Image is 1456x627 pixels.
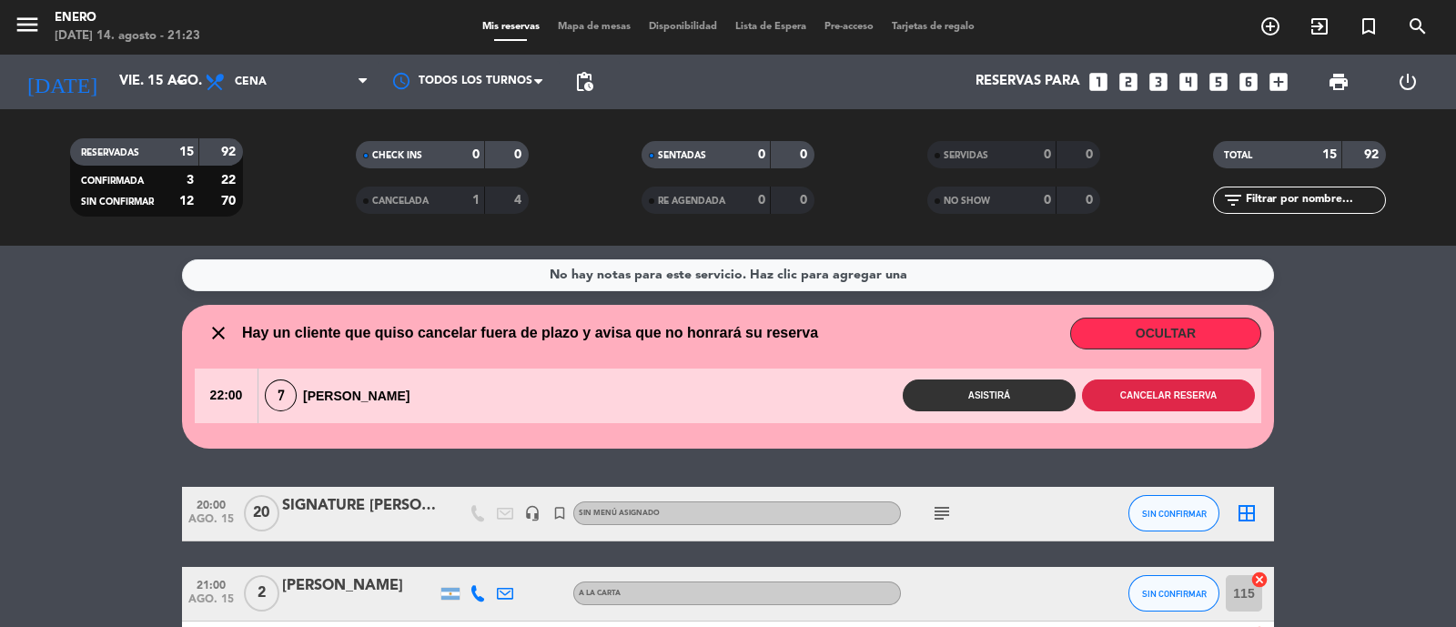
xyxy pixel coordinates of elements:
strong: 4 [514,194,525,207]
span: Cena [235,76,267,88]
span: RESERVADAS [81,148,139,157]
div: Enero [55,9,200,27]
span: SERVIDAS [944,151,988,160]
span: pending_actions [573,71,595,93]
span: SIN CONFIRMAR [81,197,154,207]
span: A LA CARTA [579,590,621,597]
span: Disponibilidad [640,22,726,32]
strong: 0 [1086,148,1097,161]
div: LOG OUT [1373,55,1442,109]
strong: 92 [1364,148,1382,161]
i: subject [931,502,953,524]
span: ago. 15 [188,593,234,614]
span: 7 [265,379,297,411]
i: search [1407,15,1429,37]
div: No hay notas para este servicio. Haz clic para agregar una [550,265,907,286]
button: Cancelar reserva [1082,379,1255,411]
div: [PERSON_NAME] [282,574,437,598]
span: ago. 15 [188,513,234,534]
span: SIN CONFIRMAR [1142,509,1207,519]
button: SIN CONFIRMAR [1128,495,1219,531]
strong: 0 [514,148,525,161]
i: arrow_drop_down [169,71,191,93]
button: Asistirá [903,379,1076,411]
i: border_all [1236,502,1258,524]
span: CONFIRMADA [81,177,144,186]
i: headset_mic [524,505,541,521]
i: menu [14,11,41,38]
i: turned_in_not [1358,15,1380,37]
span: SIN CONFIRMAR [1142,589,1207,599]
span: TOTAL [1224,151,1252,160]
i: [DATE] [14,62,110,102]
i: looks_3 [1147,70,1170,94]
strong: 22 [221,174,239,187]
span: 20 [244,495,279,531]
i: looks_two [1117,70,1140,94]
strong: 0 [758,148,765,161]
strong: 0 [1044,148,1051,161]
span: Pre-acceso [815,22,883,32]
i: exit_to_app [1309,15,1330,37]
span: SENTADAS [658,151,706,160]
strong: 70 [221,195,239,207]
span: CANCELADA [372,197,429,206]
i: cancel [1250,571,1269,589]
span: print [1328,71,1350,93]
div: SIGNATURE [PERSON_NAME] [282,494,437,518]
i: add_box [1267,70,1290,94]
button: menu [14,11,41,45]
span: Mis reservas [473,22,549,32]
i: add_circle_outline [1259,15,1281,37]
div: [PERSON_NAME] [258,379,426,411]
strong: 1 [472,194,480,207]
span: 22:00 [195,369,258,423]
strong: 0 [1044,194,1051,207]
strong: 0 [800,194,811,207]
i: turned_in_not [551,505,568,521]
span: NO SHOW [944,197,990,206]
strong: 3 [187,174,194,187]
strong: 0 [472,148,480,161]
input: Filtrar por nombre... [1244,190,1385,210]
i: looks_6 [1237,70,1260,94]
strong: 15 [1322,148,1337,161]
span: RE AGENDADA [658,197,725,206]
span: Tarjetas de regalo [883,22,984,32]
span: 21:00 [188,573,234,594]
i: looks_4 [1177,70,1200,94]
i: looks_one [1087,70,1110,94]
button: SIN CONFIRMAR [1128,575,1219,612]
strong: 12 [179,195,194,207]
span: Mapa de mesas [549,22,640,32]
span: Lista de Espera [726,22,815,32]
i: looks_5 [1207,70,1230,94]
i: filter_list [1222,189,1244,211]
span: Hay un cliente que quiso cancelar fuera de plazo y avisa que no honrará su reserva [242,321,818,345]
i: close [207,322,229,344]
button: OCULTAR [1070,318,1261,349]
span: 2 [244,575,279,612]
span: 20:00 [188,493,234,514]
span: Sin menú asignado [579,510,660,517]
span: Reservas para [976,74,1080,90]
strong: 0 [1086,194,1097,207]
span: CHECK INS [372,151,422,160]
i: power_settings_new [1397,71,1419,93]
strong: 92 [221,146,239,158]
strong: 0 [800,148,811,161]
div: [DATE] 14. agosto - 21:23 [55,27,200,46]
strong: 15 [179,146,194,158]
strong: 0 [758,194,765,207]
